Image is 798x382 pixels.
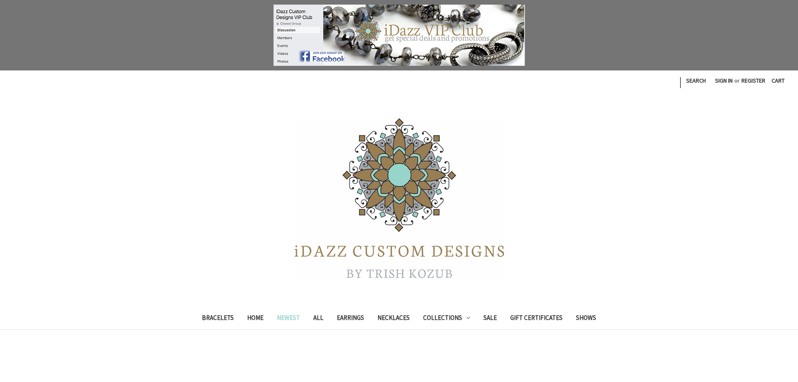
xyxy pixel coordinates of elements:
span: Cart [772,77,785,84]
li: | [679,74,682,90]
a: Shows [569,309,603,329]
a: Sale [477,309,504,329]
a: All [307,309,330,329]
a: Collections [416,309,477,329]
img: iDazz Custom Designs [294,118,504,278]
a: Sign in [710,70,737,91]
a: Necklaces [371,309,416,329]
a: Register [737,70,770,91]
a: Cart [767,70,789,91]
a: Newest [270,309,307,329]
a: Earrings [330,309,371,329]
a: Bracelets [195,309,240,329]
a: Search [682,70,710,91]
span: or [733,76,741,85]
a: Home [240,309,270,329]
a: Gift Certificates [504,309,569,329]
